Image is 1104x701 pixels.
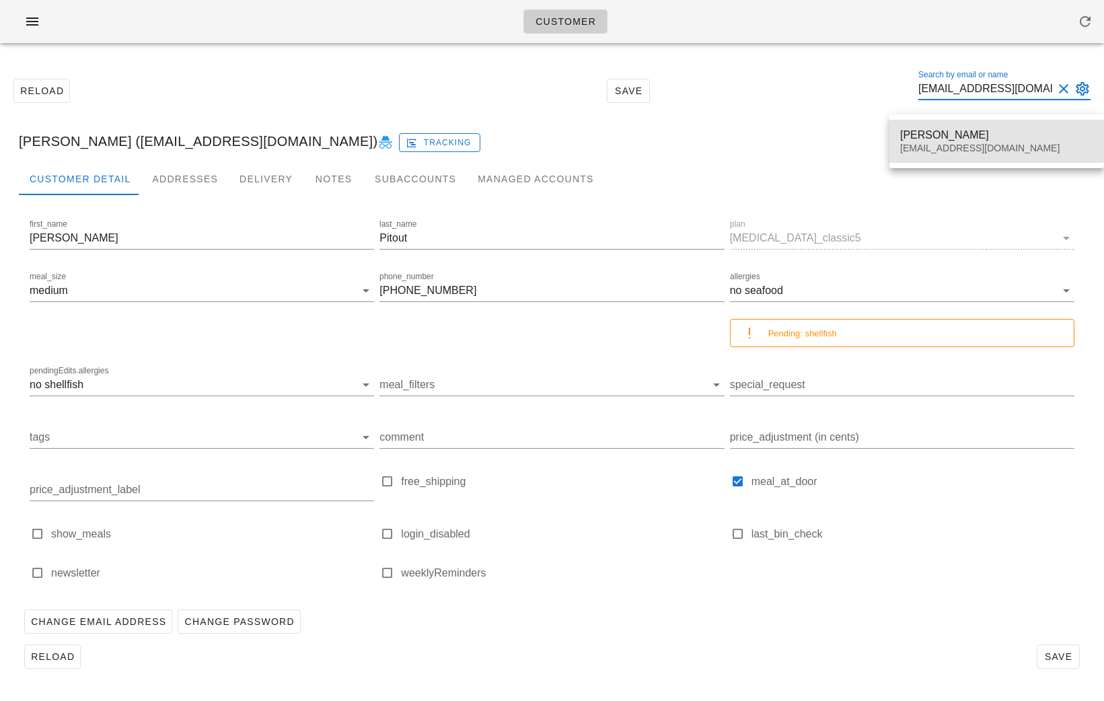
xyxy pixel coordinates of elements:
button: Reload [24,644,81,669]
span: Save [1043,651,1074,662]
label: plan [730,219,745,229]
span: Save [613,85,644,96]
div: [PERSON_NAME] [900,128,1093,141]
a: Tracking [399,131,480,152]
div: Delivery [229,163,303,195]
label: free_shipping [401,475,724,488]
small: Pending: shellfish [768,328,837,338]
button: Reload [13,79,70,103]
div: Customer Detail [19,163,141,195]
div: [EMAIL_ADDRESS][DOMAIN_NAME] [900,143,1093,154]
div: Managed Accounts [467,163,604,195]
div: Notes [303,163,364,195]
label: newsletter [51,566,374,580]
div: Subaccounts [364,163,467,195]
span: Reload [20,85,64,96]
div: tags [30,427,374,448]
div: allergiesno seafood [730,280,1074,301]
div: meal_filters [379,374,724,396]
label: show_meals [51,527,374,541]
button: Change Password [178,610,300,634]
a: Customer [523,9,608,34]
label: weeklyReminders [401,566,724,580]
label: last_name [379,219,416,229]
button: Save [1037,644,1080,669]
button: Change Email Address [24,610,172,634]
span: Customer [535,16,596,27]
label: meal_at_door [751,475,1074,488]
label: last_bin_check [751,527,1074,541]
button: Clear Search by email or name [1056,81,1072,97]
div: Addresses [141,163,229,195]
span: Tracking [408,137,472,149]
label: phone_number [379,272,434,282]
div: pendingEdits.allergiesno shellfish [30,374,374,396]
span: Change Password [184,616,294,627]
label: Search by email or name [918,70,1008,80]
label: login_disabled [401,527,724,541]
button: Search by email or name appended action [1074,81,1091,97]
label: meal_size [30,272,66,282]
button: Tracking [399,133,480,152]
div: plan[MEDICAL_DATA]_classic5 [730,227,1074,249]
div: medium [30,285,68,297]
label: pendingEdits.allergies [30,366,108,376]
div: no shellfish [30,379,83,391]
div: meal_sizemedium [30,280,374,301]
span: Reload [30,651,75,662]
button: Save [607,79,650,103]
div: [PERSON_NAME] ([EMAIL_ADDRESS][DOMAIN_NAME]) [8,120,1096,163]
div: no seafood [730,285,783,297]
label: first_name [30,219,67,229]
span: Change Email Address [30,616,166,627]
label: allergies [730,272,760,282]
